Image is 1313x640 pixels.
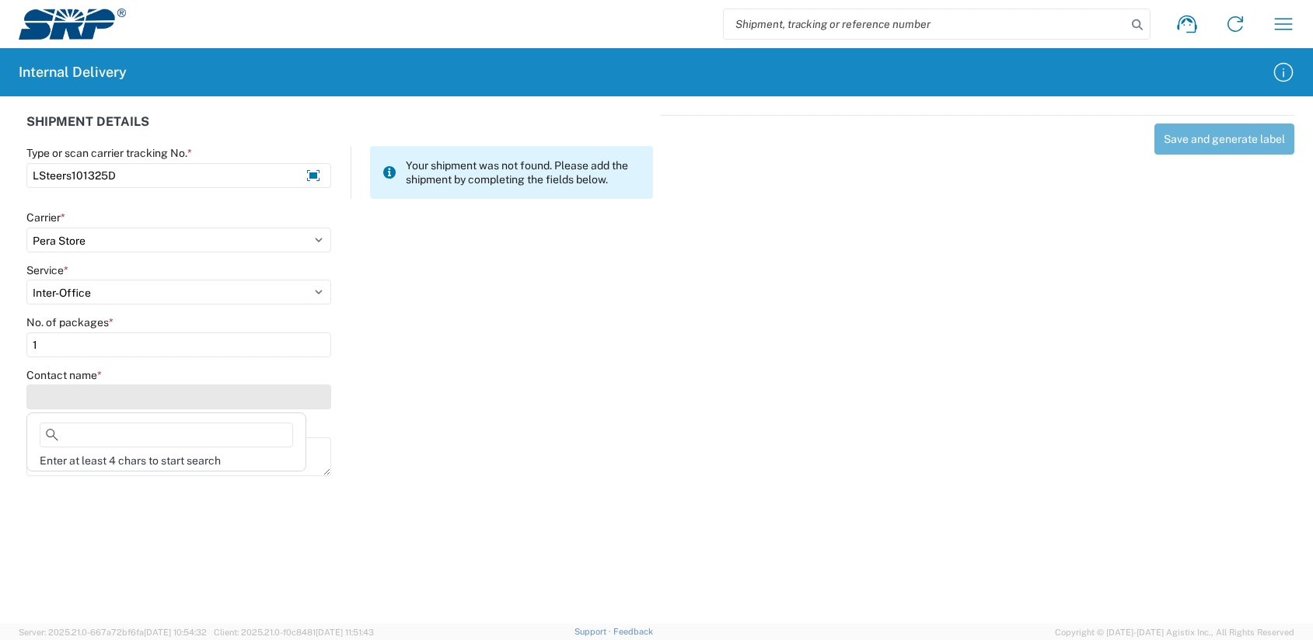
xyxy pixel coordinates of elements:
h2: Internal Delivery [19,63,127,82]
label: Carrier [26,210,65,224]
span: [DATE] 10:54:32 [144,628,207,637]
div: Enter at least 4 chars to start search [30,454,302,468]
label: No. of packages [26,315,113,329]
input: Shipment, tracking or reference number [724,9,1126,39]
label: Contact name [26,368,102,382]
span: Your shipment was not found. Please add the shipment by completing the fields below. [406,158,640,186]
label: Type or scan carrier tracking No. [26,146,192,160]
span: Copyright © [DATE]-[DATE] Agistix Inc., All Rights Reserved [1055,625,1294,639]
span: Client: 2025.21.0-f0c8481 [214,628,374,637]
span: [DATE] 11:51:43 [316,628,374,637]
span: Server: 2025.21.0-667a72bf6fa [19,628,207,637]
img: srp [19,9,126,40]
label: Service [26,263,68,277]
a: Support [574,627,613,636]
div: SHIPMENT DETAILS [26,115,653,146]
a: Feedback [613,627,653,636]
